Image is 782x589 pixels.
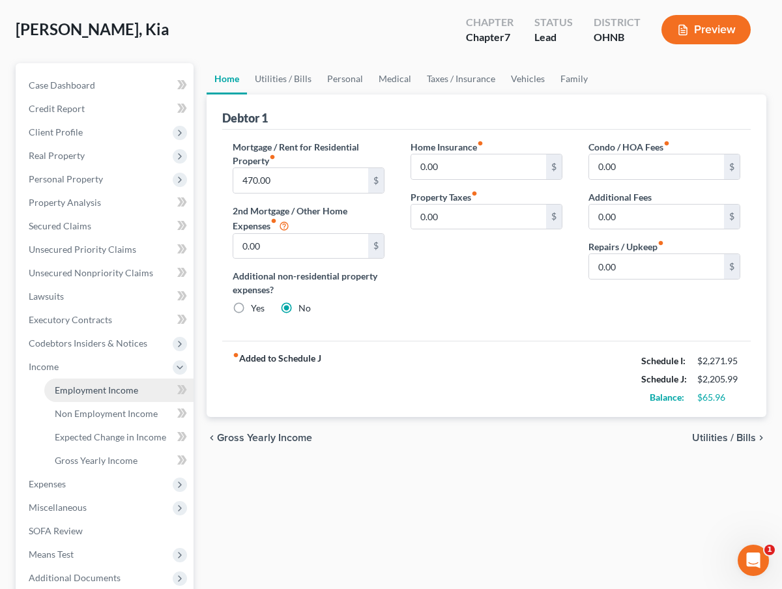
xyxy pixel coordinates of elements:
span: Client Profile [29,126,83,137]
button: chevron_left Gross Yearly Income [207,433,312,443]
a: SOFA Review [18,519,194,543]
span: [PERSON_NAME], Kia [16,20,169,38]
label: 2nd Mortgage / Other Home Expenses [233,204,384,233]
span: Miscellaneous [29,502,87,513]
span: Expenses [29,478,66,489]
a: Employment Income [44,379,194,402]
a: Taxes / Insurance [419,63,503,94]
div: Chapter [466,15,514,30]
label: Additional non-residential property expenses? [233,269,384,296]
label: Condo / HOA Fees [588,140,670,154]
div: $ [546,154,562,179]
div: $ [724,205,740,229]
label: Property Taxes [411,190,478,204]
div: Chapter [466,30,514,45]
a: Vehicles [503,63,553,94]
div: $2,271.95 [697,354,740,367]
div: $ [724,254,740,279]
i: fiber_manual_record [270,218,277,224]
i: chevron_left [207,433,217,443]
i: fiber_manual_record [477,140,484,147]
i: fiber_manual_record [658,240,664,246]
i: fiber_manual_record [471,190,478,197]
a: Credit Report [18,97,194,121]
span: Personal Property [29,173,103,184]
a: Expected Change in Income [44,425,194,449]
span: Real Property [29,150,85,161]
span: Executory Contracts [29,314,112,325]
a: Medical [371,63,419,94]
span: Lawsuits [29,291,64,302]
span: 1 [764,545,775,555]
a: Property Analysis [18,191,194,214]
span: Gross Yearly Income [217,433,312,443]
div: $65.96 [697,391,740,404]
span: Utilities / Bills [692,433,756,443]
input: -- [233,234,368,259]
span: Non Employment Income [55,408,158,419]
span: Secured Claims [29,220,91,231]
iframe: Intercom live chat [738,545,769,576]
span: Income [29,361,59,372]
i: chevron_right [756,433,766,443]
strong: Balance: [650,392,684,403]
span: Additional Documents [29,572,121,583]
input: -- [589,205,724,229]
span: Unsecured Nonpriority Claims [29,267,153,278]
a: Family [553,63,596,94]
label: Mortgage / Rent for Residential Property [233,140,384,167]
a: Gross Yearly Income [44,449,194,472]
span: Means Test [29,549,74,560]
div: $ [368,234,384,259]
strong: Schedule I: [641,355,686,366]
a: Utilities / Bills [247,63,319,94]
button: Preview [661,15,751,44]
label: Yes [251,302,265,315]
span: SOFA Review [29,525,83,536]
a: Secured Claims [18,214,194,238]
div: District [594,15,641,30]
strong: Added to Schedule J [233,352,321,407]
div: Lead [534,30,573,45]
label: Additional Fees [588,190,652,204]
div: $ [368,168,384,193]
strong: Schedule J: [641,373,687,384]
span: Property Analysis [29,197,101,208]
div: $ [546,205,562,229]
label: Home Insurance [411,140,484,154]
input: -- [589,154,724,179]
a: Executory Contracts [18,308,194,332]
label: Repairs / Upkeep [588,240,664,253]
a: Lawsuits [18,285,194,308]
i: fiber_manual_record [269,154,276,160]
a: Home [207,63,247,94]
div: $2,205.99 [697,373,740,386]
span: 7 [504,31,510,43]
div: $ [724,154,740,179]
button: Utilities / Bills chevron_right [692,433,766,443]
i: fiber_manual_record [233,352,239,358]
span: Codebtors Insiders & Notices [29,338,147,349]
span: Gross Yearly Income [55,455,138,466]
span: Unsecured Priority Claims [29,244,136,255]
span: Expected Change in Income [55,431,166,442]
a: Personal [319,63,371,94]
input: -- [411,154,546,179]
input: -- [233,168,368,193]
input: -- [411,205,546,229]
div: Status [534,15,573,30]
a: Unsecured Nonpriority Claims [18,261,194,285]
div: OHNB [594,30,641,45]
input: -- [589,254,724,279]
span: Case Dashboard [29,79,95,91]
div: Debtor 1 [222,110,268,126]
span: Employment Income [55,384,138,395]
a: Unsecured Priority Claims [18,238,194,261]
i: fiber_manual_record [663,140,670,147]
label: No [298,302,311,315]
a: Non Employment Income [44,402,194,425]
span: Credit Report [29,103,85,114]
a: Case Dashboard [18,74,194,97]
